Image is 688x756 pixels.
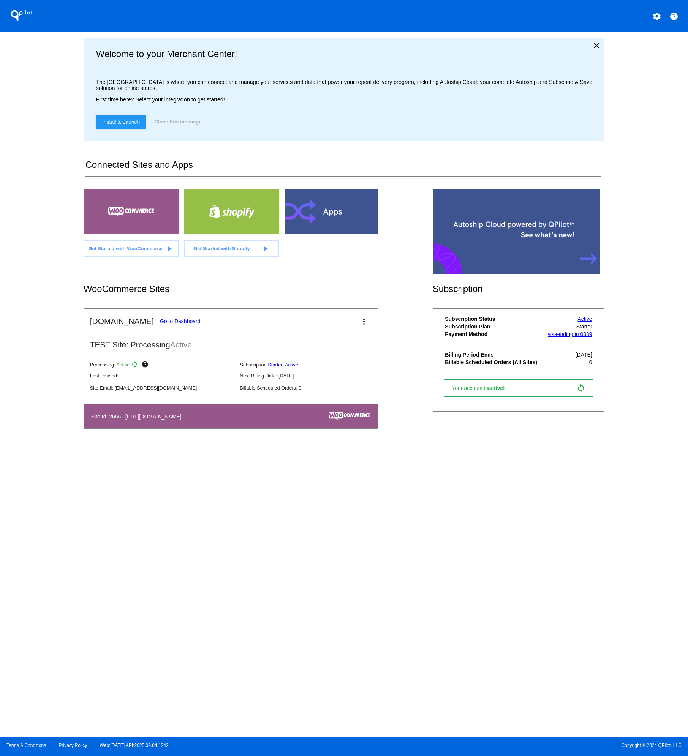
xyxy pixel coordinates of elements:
[152,115,204,129] button: Close this message
[131,361,140,370] mat-icon: sync
[444,379,593,397] a: Your account isactive! sync
[102,119,140,125] span: Install & Launch
[240,385,383,391] p: Billable Scheduled Orders: 0
[488,385,508,391] span: active!
[548,331,557,337] span: visa
[100,743,169,748] a: Web:[DATE] API:2025.09.04.1242
[90,385,234,391] p: Site Email: [EMAIL_ADDRESS][DOMAIN_NAME]
[576,352,592,358] span: [DATE]
[85,159,601,177] h2: Connected Sites and Apps
[578,316,592,322] a: Active
[652,12,661,21] mat-icon: settings
[576,324,592,330] span: Starter
[444,316,544,322] th: Subscription Status
[444,331,544,338] th: Payment Method
[96,115,146,129] a: Install & Launch
[6,743,46,748] a: Terms & Conditions
[589,359,592,365] span: 0
[170,340,192,349] span: Active
[329,412,370,420] img: c53aa0e5-ae75-48aa-9bee-956650975ee5
[592,41,601,50] mat-icon: close
[184,240,279,257] a: Get Started with Shopify
[193,246,250,251] span: Get Started with Shopify
[548,331,592,337] a: visaending in 0339
[240,373,383,379] p: Next Billing Date: [DATE]
[160,318,201,324] a: Go to Dashboard
[96,96,598,103] p: First time here? Select your integration to get started!
[141,361,150,370] mat-icon: help
[268,362,298,368] a: Starter: Active
[84,240,179,257] a: Get Started with WooCommerce
[359,317,369,326] mat-icon: more_vert
[96,79,598,91] p: The [GEOGRAPHIC_DATA] is where you can connect and manage your services and data that power your ...
[84,284,433,294] h2: WooCommerce Sites
[88,246,162,251] span: Get Started with WooCommerce
[444,359,544,366] th: Billable Scheduled Orders (All Sites)
[117,362,130,368] span: Active
[96,49,598,59] h2: Welcome to your Merchant Center!
[261,244,270,253] mat-icon: play_arrow
[240,362,383,368] p: Subscription:
[6,8,37,23] h1: QPilot
[444,351,544,358] th: Billing Period Ends
[90,373,234,379] p: Last Paused: -
[84,334,378,349] h2: TEST Site: Processing
[164,244,174,253] mat-icon: play_arrow
[91,414,185,420] h4: Site Id: 2656 | [URL][DOMAIN_NAME]
[669,12,679,21] mat-icon: help
[452,385,512,391] span: Your account is
[90,317,154,326] h2: [DOMAIN_NAME]
[59,743,87,748] a: Privacy Policy
[433,284,605,294] h2: Subscription
[444,323,544,330] th: Subscription Plan
[90,361,234,370] p: Processing:
[576,384,585,393] mat-icon: sync
[351,743,682,748] span: Copyright © 2024 QPilot, LLC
